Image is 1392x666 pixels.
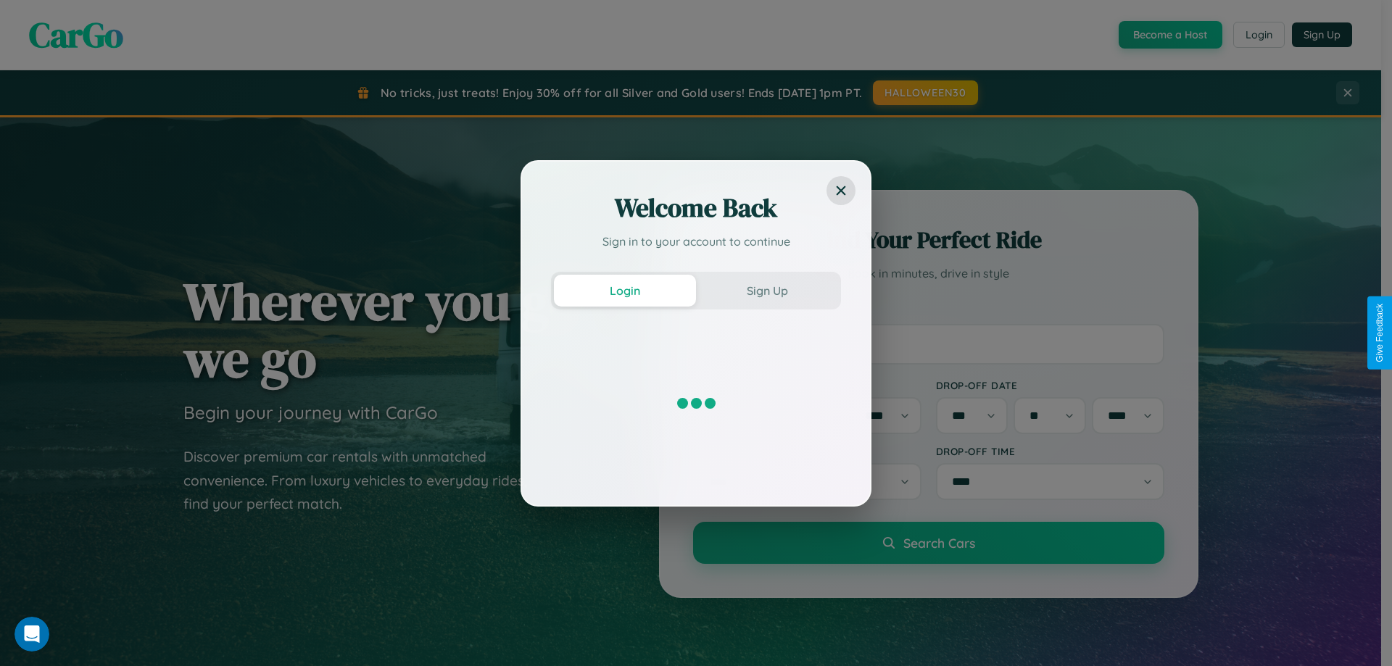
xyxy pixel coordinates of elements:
button: Sign Up [696,275,838,307]
button: Login [554,275,696,307]
div: Give Feedback [1375,304,1385,362]
iframe: Intercom live chat [14,617,49,652]
p: Sign in to your account to continue [551,233,841,250]
h2: Welcome Back [551,191,841,225]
